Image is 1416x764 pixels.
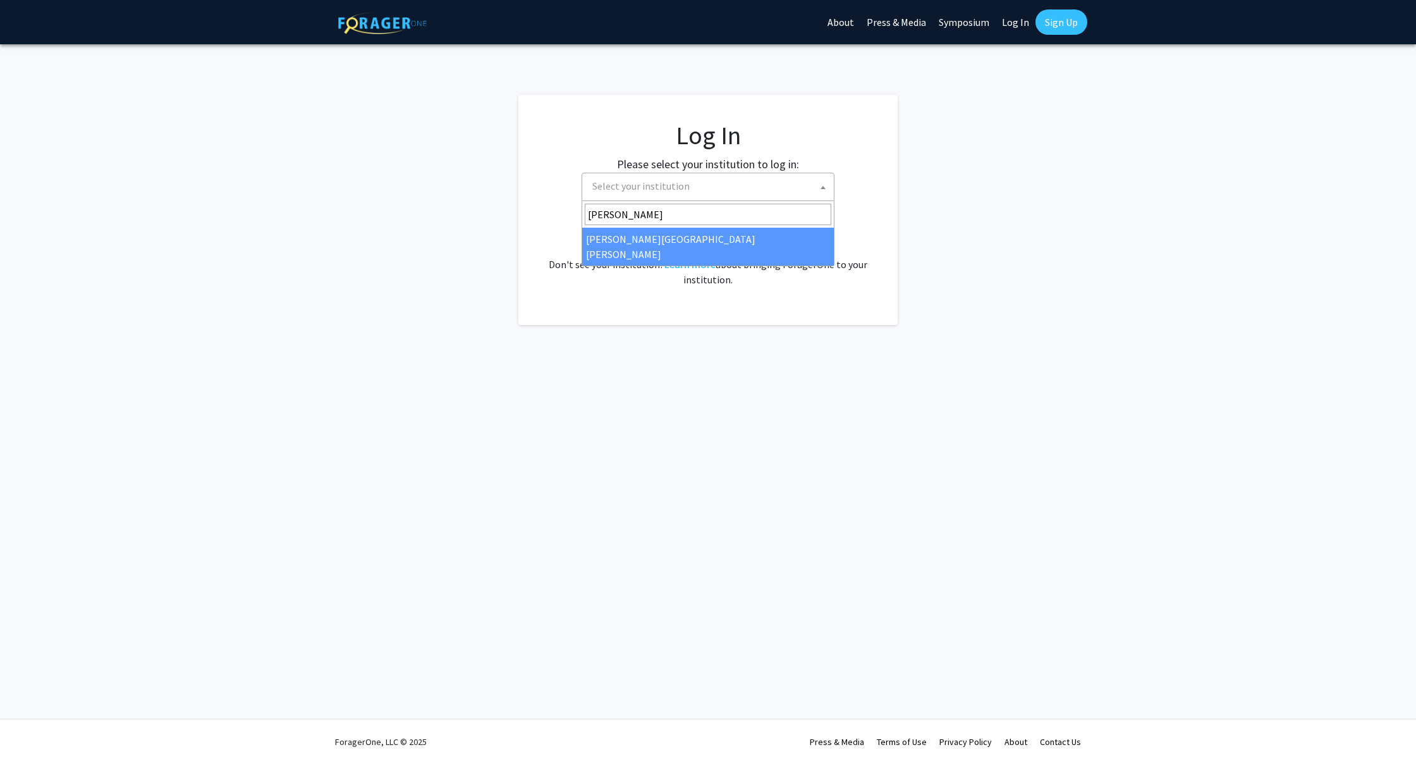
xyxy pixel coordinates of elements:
a: Contact Us [1040,736,1081,748]
iframe: Chat [9,707,54,755]
input: Search [585,204,831,225]
img: ForagerOne Logo [338,12,427,34]
span: Select your institution [582,173,834,201]
a: About [1004,736,1027,748]
div: No account? . Don't see your institution? about bringing ForagerOne to your institution. [544,226,872,287]
a: Privacy Policy [939,736,992,748]
a: Press & Media [810,736,864,748]
label: Please select your institution to log in: [617,156,799,173]
span: Select your institution [592,180,690,192]
a: Terms of Use [877,736,927,748]
span: Select your institution [587,173,834,199]
a: Sign Up [1035,9,1087,35]
div: ForagerOne, LLC © 2025 [335,720,427,764]
h1: Log In [544,120,872,151]
li: [PERSON_NAME][GEOGRAPHIC_DATA][PERSON_NAME] [582,228,834,266]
